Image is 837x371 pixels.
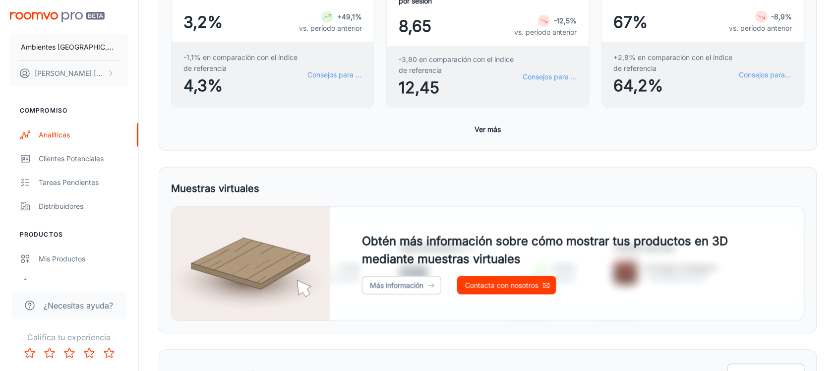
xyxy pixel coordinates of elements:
[729,24,792,32] font: vs. período anterior
[10,12,105,22] img: Roomvo PRO Beta
[337,12,362,21] font: +49,1%
[10,61,128,86] button: [PERSON_NAME] [PERSON_NAME]
[183,53,298,72] font: -1,1% en comparación con el índice de referencia
[183,76,223,95] font: 4,3%
[20,343,40,363] button: Califica 1 estrella
[362,234,728,266] font: Obtén más información sobre cómo mostrar tus productos en 3D mediante muestras virtuales
[614,53,733,72] font: +2,8% en comparación con el índice de referencia
[399,16,431,36] font: 8,65
[614,12,648,32] font: 67%
[21,43,128,51] font: Ambientes [GEOGRAPHIC_DATA]
[60,343,79,363] button: Calificar 3 estrellas
[44,301,113,310] font: ¿Necesitas ayuda?
[39,130,70,139] font: Analíticas
[39,178,99,186] font: Tareas pendientes
[94,69,151,77] font: [PERSON_NAME]
[20,231,63,238] font: Productos
[370,281,423,290] font: Más información
[739,70,811,79] font: Consejos para mejorar
[471,120,505,138] button: Ver más
[39,278,107,287] font: Actualizar productos
[10,34,128,60] button: Ambientes [GEOGRAPHIC_DATA]
[171,183,259,195] font: Muestras virtuales
[39,154,104,163] font: Clientes potenciales
[39,202,83,210] font: Distribuidores
[20,107,67,114] font: Compromiso
[35,69,92,77] font: [PERSON_NAME]
[399,78,439,97] font: 12,45
[772,12,792,21] font: -8,9%
[362,276,441,295] a: Más información
[183,12,223,32] font: 3,2%
[614,76,663,95] font: 64,2%
[307,70,380,79] font: Consejos para mejorar
[523,72,595,81] font: Consejos para mejorar
[554,16,577,25] font: -12,5%
[465,281,538,290] font: Contacta con nosotros
[79,343,99,363] button: Califica 4 estrellas
[399,55,514,74] font: -3,80 en comparación con el índice de referencia
[99,343,119,363] button: Calificar 5 estrellas
[39,254,85,263] font: Mis productos
[475,125,501,134] font: Ver más
[514,28,577,36] font: vs. período anterior
[457,276,556,295] a: Contacta con nosotros
[40,343,60,363] button: Calificar 2 estrellas
[28,332,111,342] font: Califica tu experiencia
[299,24,362,32] font: vs. período anterior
